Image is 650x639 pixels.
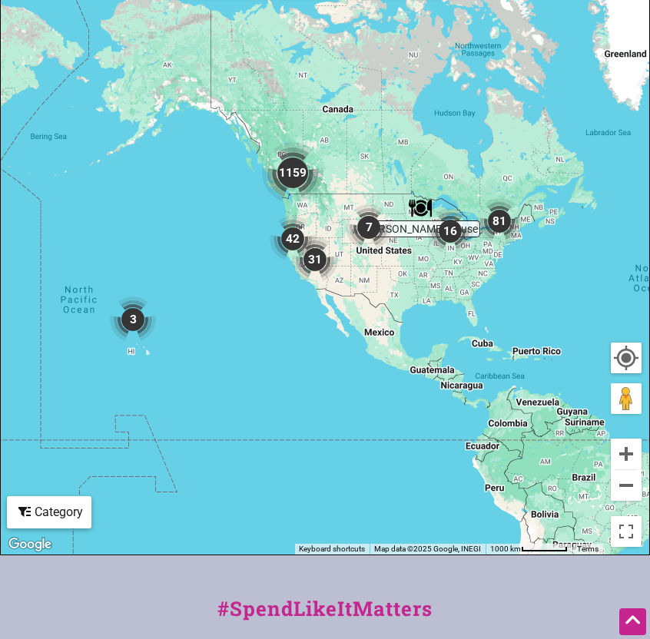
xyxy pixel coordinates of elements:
div: Kimchi Tofu House [409,197,432,220]
button: Drag Pegman onto the map to open Street View [611,383,642,414]
button: Zoom out [611,470,642,501]
a: Terms [577,545,599,553]
button: Map Scale: 1000 km per 57 pixels [486,544,572,555]
div: Category [8,498,90,527]
button: Zoom in [611,439,642,469]
div: 42 [270,216,316,262]
a: Open this area in Google Maps (opens a new window) [5,535,55,555]
span: 1000 km [490,545,521,553]
div: 81 [476,198,522,244]
div: 7 [346,204,392,250]
div: Scroll Back to Top [619,608,646,635]
button: Keyboard shortcuts [299,544,365,555]
div: 3 [110,296,156,343]
div: Filter by category [7,496,91,528]
span: Map data ©2025 Google, INEGI [374,545,481,553]
button: Toggle fullscreen view [609,515,643,548]
div: 1159 [262,142,323,204]
div: 16 [427,208,473,254]
button: Your Location [611,343,642,373]
img: Google [5,535,55,555]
